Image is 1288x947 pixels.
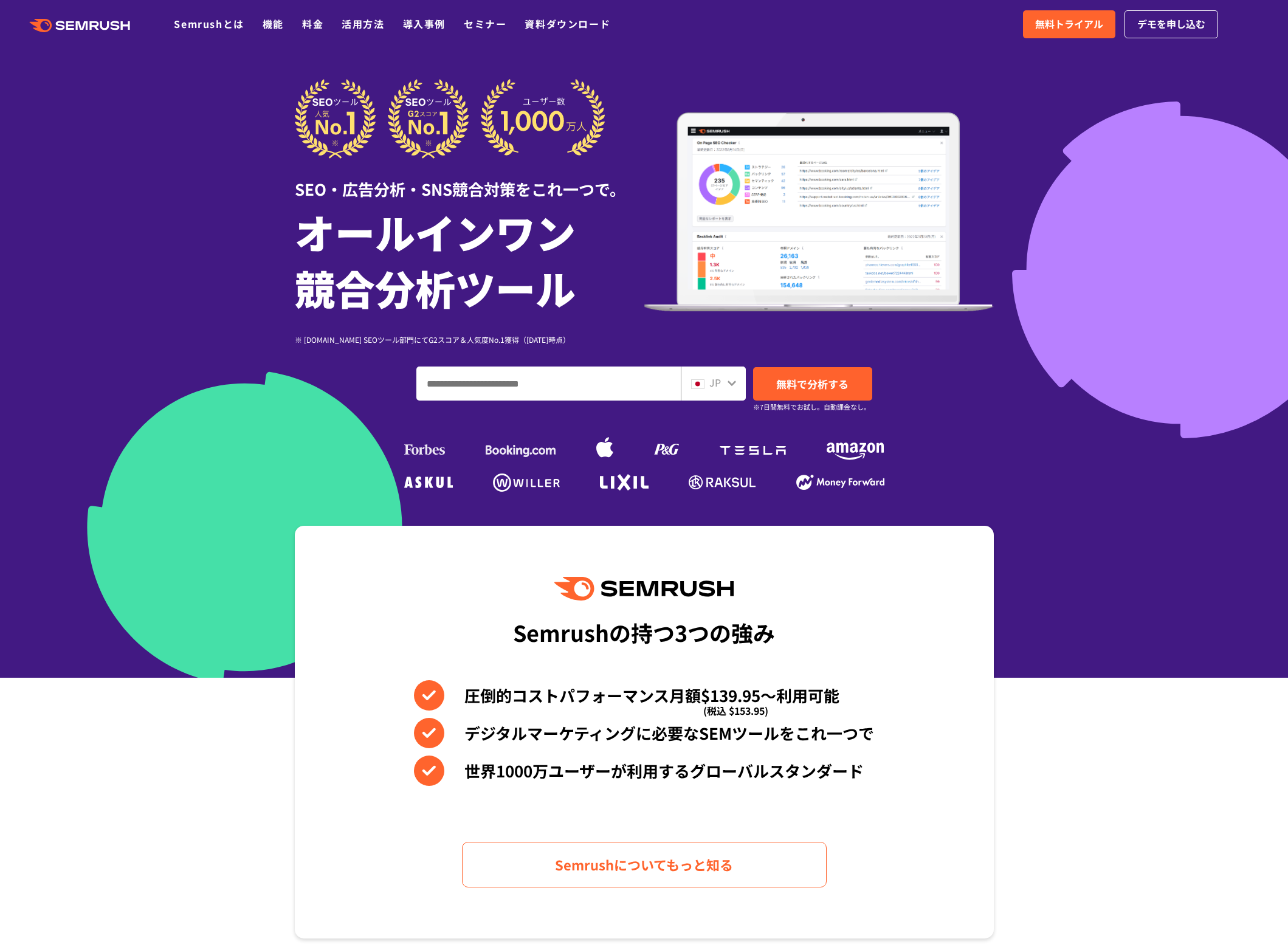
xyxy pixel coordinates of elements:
[1137,16,1205,32] span: デモを申し込む
[295,159,644,201] div: SEO・広告分析・SNS競合対策をこれ一つで。
[263,16,284,31] a: 機能
[513,610,775,655] div: Semrushの持つ3つの強み
[753,401,870,413] small: ※7日間無料でお試し。自動課金なし。
[554,577,733,601] img: Semrush
[295,204,644,315] h1: オールインワン 競合分析ツール
[414,718,874,748] li: デジタルマーケティングに必要なSEMツールをこれ一つで
[403,16,446,31] a: 導入事例
[464,16,506,31] a: セミナー
[1035,16,1103,32] span: 無料トライアル
[709,375,721,390] span: JP
[414,680,874,711] li: 圧倒的コストパフォーマンス月額$139.95〜利用可能
[414,756,874,786] li: 世界1000万ユーザーが利用するグローバルスタンダード
[1124,10,1218,38] a: デモを申し込む
[417,367,680,400] input: ドメイン、キーワードまたはURLを入力してください
[555,854,733,875] span: Semrushについてもっと知る
[1023,10,1115,38] a: 無料トライアル
[302,16,323,31] a: 料金
[776,376,849,391] span: 無料で分析する
[753,367,872,401] a: 無料で分析する
[703,695,768,726] span: (税込 $153.95)
[525,16,610,31] a: 資料ダウンロード
[295,334,644,345] div: ※ [DOMAIN_NAME] SEOツール部門にてG2スコア＆人気度No.1獲得（[DATE]時点）
[174,16,244,31] a: Semrushとは
[462,842,827,887] a: Semrushについてもっと知る
[342,16,384,31] a: 活用方法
